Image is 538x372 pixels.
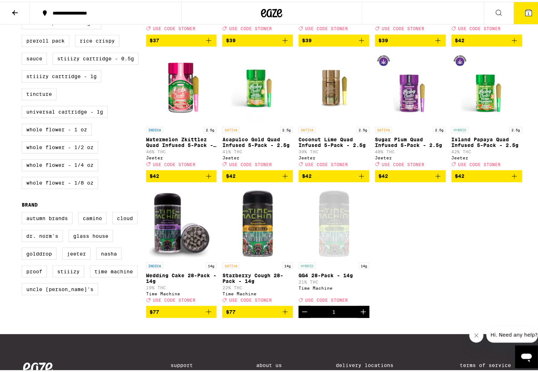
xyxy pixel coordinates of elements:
[305,160,348,165] span: USE CODE STONER
[22,210,72,222] label: Autumn Brands
[146,50,217,168] a: Open page for Watermelon Zkittlez Quad Infused 5-Pack - 2.5g from Jeeter
[226,307,235,313] span: $77
[298,50,369,168] a: Open page for Coconut Lime Quad Infused 5-Pack - 2.5g from Jeeter
[146,304,217,316] button: Add to bag
[146,283,217,288] p: 19% THC
[22,200,38,206] legend: Brand
[146,289,217,294] div: Time Machine
[282,261,293,267] p: 14g
[298,125,316,131] p: SATIVA
[298,186,369,304] a: Open page for GG4 28-Pack - 14g from Time Machine
[146,33,217,45] button: Add to bag
[22,104,108,116] label: Universal Cartridge - 1g
[22,51,47,63] label: Sauce
[298,284,369,288] div: Time Machine
[22,33,69,45] label: Preroll Pack
[226,36,235,42] span: $39
[22,86,57,98] label: Tincture
[375,33,446,45] button: Add to bag
[527,10,529,14] span: 1
[75,33,119,45] label: Rice Crispy
[356,125,369,131] p: 2.5g
[222,270,293,282] p: Starberry Cough 28-Pack - 14g
[22,175,98,187] label: Whole Flower - 1/8 oz
[22,246,57,258] label: GoldDrop
[298,33,369,45] button: Add to bag
[222,289,293,294] div: Time Machine
[302,36,312,42] span: $39
[298,135,369,146] p: Coconut Lime Quad Infused 5-Pack - 2.5g
[226,171,235,177] span: $42
[229,160,271,165] span: USE CODE STONER
[171,361,203,366] a: Support
[222,186,293,257] img: Time Machine - Starberry Cough 28-Pack - 14g
[146,168,217,180] button: Add to bag
[298,270,369,276] p: GG4 28-Pack - 14g
[256,361,282,366] a: About Us
[222,125,239,131] p: SATIVA
[53,263,84,275] label: STIIIZY
[22,228,63,240] label: Dr. Norm's
[96,246,122,258] label: NASHA
[375,50,446,121] img: Jeeter - Sugar Plum Quad Infused 5-Pack - 2.5g
[206,261,216,267] p: 14g
[455,171,464,177] span: $42
[146,270,217,282] p: Wedding Cake 28-Pack - 14g
[359,261,369,267] p: 14g
[69,228,113,240] label: Glass House
[62,246,91,258] label: Jeeter
[222,135,293,146] p: Acapulco Gold Quad Infused 5-Pack - 2.5g
[357,304,369,316] button: Increment
[375,135,446,146] p: Sugar Plum Quad Infused 5-Pack - 2.5g
[486,325,538,341] iframe: Message from company
[382,160,424,165] span: USE CODE STONER
[305,24,348,29] span: USE CODE STONER
[451,168,522,180] button: Add to bag
[222,168,293,180] button: Add to bag
[222,50,293,168] a: Open page for Acapulco Gold Quad Infused 5-Pack - 2.5g from Jeeter
[112,210,138,222] label: Cloud
[332,307,335,313] div: 1
[22,139,98,152] label: Whole Flower - 1/2 oz
[298,261,316,267] p: HYBRID
[222,186,293,304] a: Open page for Starberry Cough 28-Pack - 14g from Time Machine
[298,168,369,180] button: Add to bag
[458,24,501,29] span: USE CODE STONER
[146,135,217,146] p: Watermelon Zkittlez Quad Infused 5-Pack - 2.5g
[375,125,392,131] p: SATIVA
[460,361,521,366] a: Terms of Service
[298,278,369,282] p: 21% THC
[509,125,522,131] p: 2.5g
[146,50,217,121] img: Jeeter - Watermelon Zkittlez Quad Infused 5-Pack - 2.5g
[146,154,217,158] div: Jeeter
[153,160,195,165] span: USE CODE STONER
[22,122,92,134] label: Whole Flower - 1 oz
[146,148,217,152] p: 46% THC
[229,296,271,300] span: USE CODE STONER
[451,154,522,158] div: Jeeter
[53,51,139,63] label: STIIIZY Cartridge - 0.5g
[222,154,293,158] div: Jeeter
[22,157,98,169] label: Whole Flower - 1/4 oz
[378,36,388,42] span: $39
[22,281,98,293] label: Uncle [PERSON_NAME]'s
[305,296,348,300] span: USE CODE STONER
[298,154,369,158] div: Jeeter
[222,33,293,45] button: Add to bag
[298,148,369,152] p: 39% THC
[222,283,293,288] p: 22% THC
[222,261,239,267] p: SATIVA
[222,50,293,121] img: Jeeter - Acapulco Gold Quad Infused 5-Pack - 2.5g
[451,50,522,168] a: Open page for Island Papaya Quad Infused 5-Pack - 2.5g from Jeeter
[375,154,446,158] div: Jeeter
[146,186,217,257] img: Time Machine - Wedding Cake 28-Pack - 14g
[451,125,468,131] p: HYBRID
[78,210,107,222] label: Camino
[150,171,159,177] span: $42
[90,263,138,275] label: Time Machine
[451,148,522,152] p: 42% THC
[146,186,217,304] a: Open page for Wedding Cake 28-Pack - 14g from Time Machine
[382,24,424,29] span: USE CODE STONER
[378,171,388,177] span: $42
